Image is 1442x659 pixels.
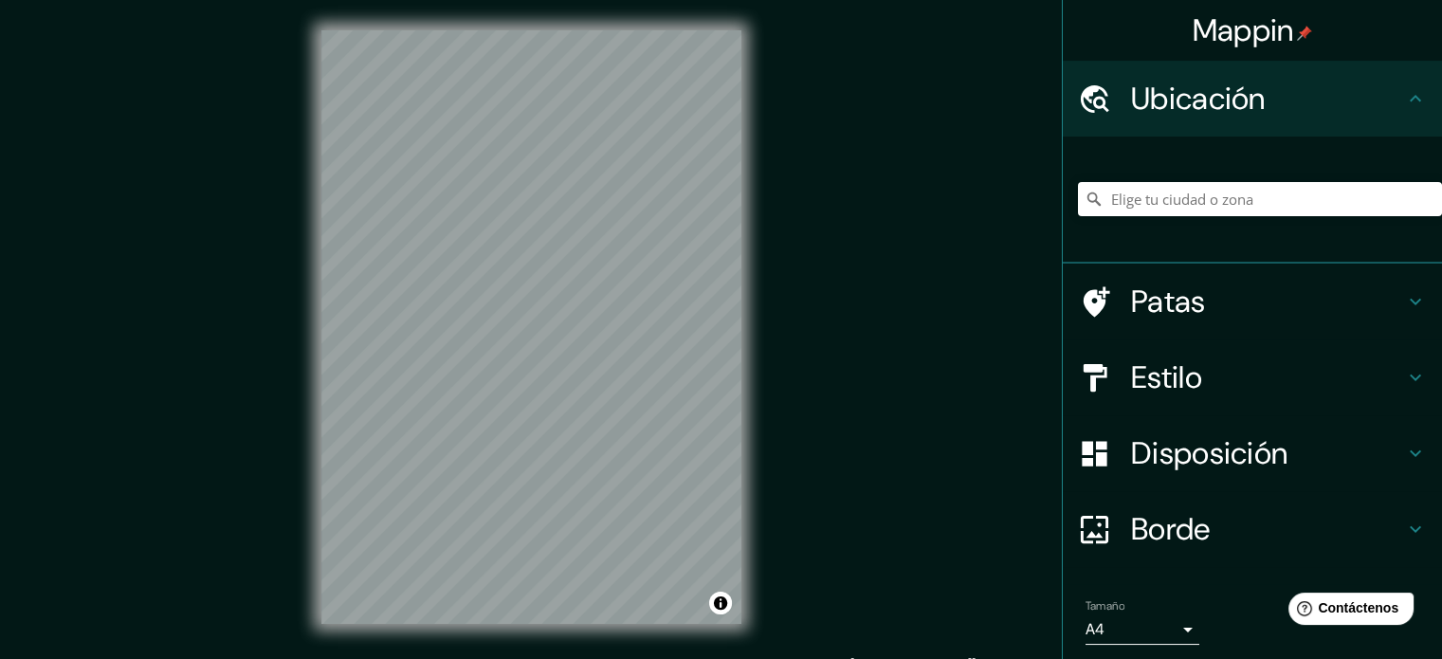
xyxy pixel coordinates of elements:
font: Tamaño [1086,598,1124,613]
font: A4 [1086,619,1104,639]
font: Borde [1131,509,1211,549]
img: pin-icon.png [1297,26,1312,41]
div: Ubicación [1063,61,1442,137]
font: Mappin [1193,10,1294,50]
font: Ubicación [1131,79,1266,119]
div: Estilo [1063,339,1442,415]
div: Disposición [1063,415,1442,491]
canvas: Mapa [321,30,741,624]
input: Elige tu ciudad o zona [1078,182,1442,216]
font: Disposición [1131,433,1287,473]
div: Patas [1063,264,1442,339]
div: Borde [1063,491,1442,567]
font: Estilo [1131,357,1202,397]
button: Activar o desactivar atribución [709,592,732,614]
font: Patas [1131,282,1206,321]
iframe: Lanzador de widgets de ayuda [1273,585,1421,638]
div: A4 [1086,614,1199,645]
